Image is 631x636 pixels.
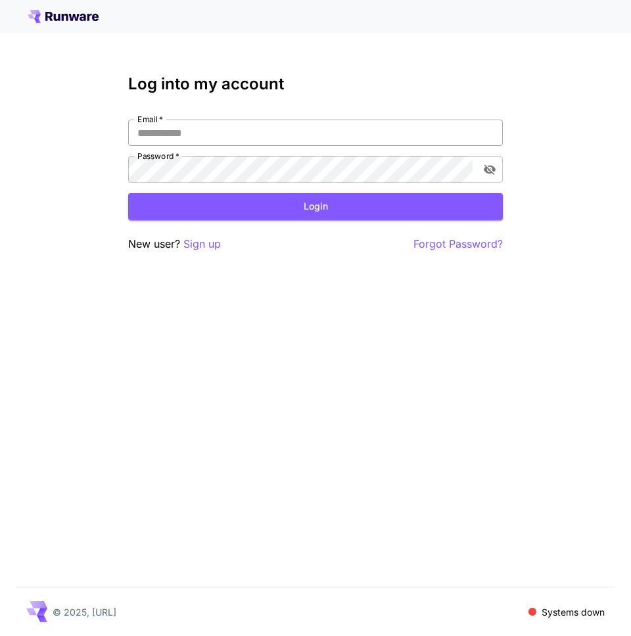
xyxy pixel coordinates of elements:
[128,236,221,252] p: New user?
[478,158,502,181] button: toggle password visibility
[128,75,503,93] h3: Log into my account
[137,114,163,125] label: Email
[128,193,503,220] button: Login
[542,605,605,619] p: Systems down
[53,605,116,619] p: © 2025, [URL]
[137,150,179,162] label: Password
[413,236,503,252] button: Forgot Password?
[183,236,221,252] button: Sign up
